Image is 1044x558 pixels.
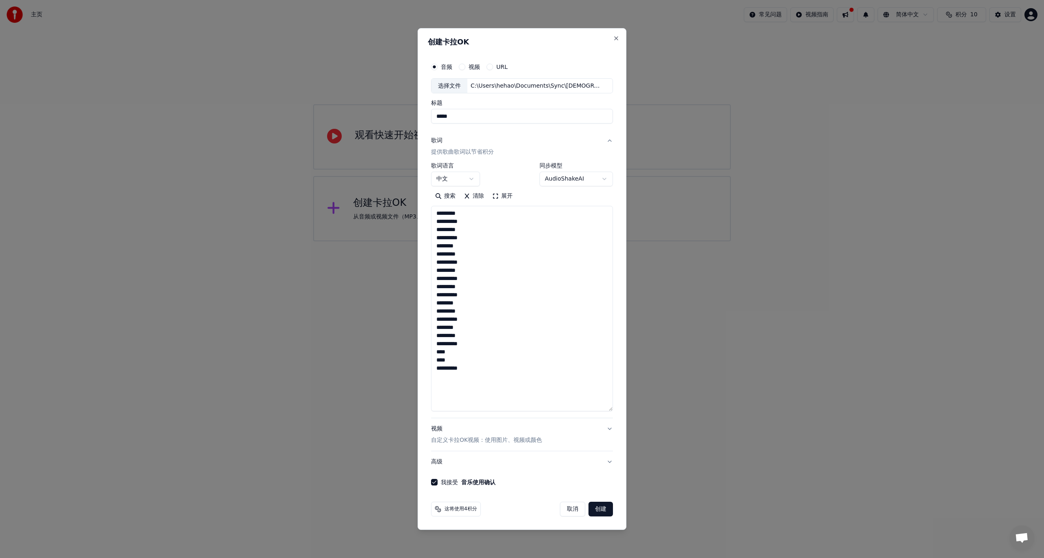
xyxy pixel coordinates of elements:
button: 创建 [588,502,613,516]
button: 搜索 [431,190,460,203]
div: 歌词提供歌曲歌词以节省积分 [431,163,613,418]
label: URL [496,64,508,70]
button: 我接受 [461,479,495,485]
button: 取消 [560,502,585,516]
label: 音频 [441,64,452,70]
label: 视频 [469,64,480,70]
button: 展开 [488,190,517,203]
p: 自定义卡拉OK视频：使用图片、视频或颜色 [431,436,542,444]
div: 视频 [431,425,542,445]
h2: 创建卡拉OK [428,38,616,46]
button: 清除 [460,190,488,203]
p: 提供歌曲歌词以节省积分 [431,148,494,157]
div: 选择文件 [431,79,467,93]
button: 视频自定义卡拉OK视频：使用图片、视频或颜色 [431,419,613,451]
label: 歌词语言 [431,163,480,169]
label: 同步模型 [540,163,613,169]
label: 我接受 [441,479,495,485]
label: 标题 [431,100,613,106]
div: C:\Users\hehao\Documents\Sync\[DEMOGRAPHIC_DATA]\[DEMOGRAPHIC_DATA]\主是葡萄树\主是葡萄树AI.mp3 [467,82,606,90]
div: 歌词 [431,137,442,145]
button: 歌词提供歌曲歌词以节省积分 [431,130,613,163]
button: 高级 [431,451,613,472]
span: 这将使用4积分 [445,506,477,512]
